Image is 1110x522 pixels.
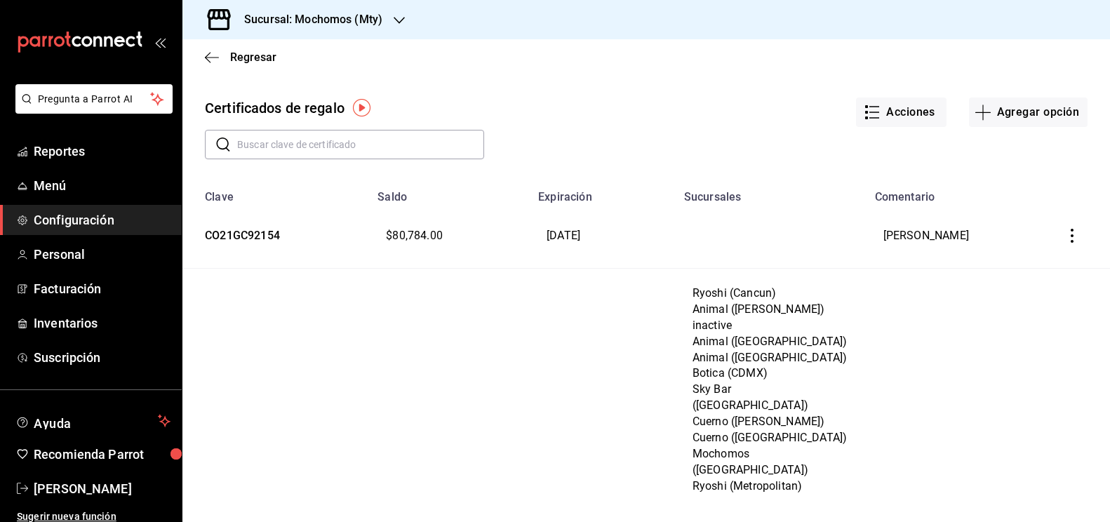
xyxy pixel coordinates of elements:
button: open_drawer_menu [154,36,166,48]
span: Suscripción [34,348,170,367]
th: Expiración [530,182,676,203]
span: Reportes [34,142,170,161]
span: Configuración [34,210,170,229]
span: Pregunta a Parrot AI [38,92,151,107]
td: [DATE] [530,203,676,269]
th: Saldo [369,182,530,203]
span: Ayuda [34,413,152,429]
td: [PERSON_NAME] [867,203,1040,269]
span: Inventarios [34,314,170,333]
th: Sucursales [676,182,867,203]
button: Acciones [856,98,947,127]
span: Recomienda Parrot [34,445,170,464]
span: Facturación [34,279,170,298]
h3: Sucursal: Mochomos (Mty) [233,11,382,28]
img: Tooltip marker [353,99,370,116]
td: $80,784.00 [369,203,530,269]
button: Agregar opción [969,98,1088,127]
a: Pregunta a Parrot AI [10,102,173,116]
span: Personal [34,245,170,264]
th: Comentario [867,182,1040,203]
td: CO21GC92154 [182,203,369,269]
div: Certificados de regalo [205,98,345,119]
span: Menú [34,176,170,195]
button: Pregunta a Parrot AI [15,84,173,114]
input: Buscar clave de certificado [237,130,484,159]
span: Regresar [230,51,276,64]
th: Clave [182,182,369,203]
span: [PERSON_NAME] [34,479,170,498]
button: Regresar [205,51,276,64]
